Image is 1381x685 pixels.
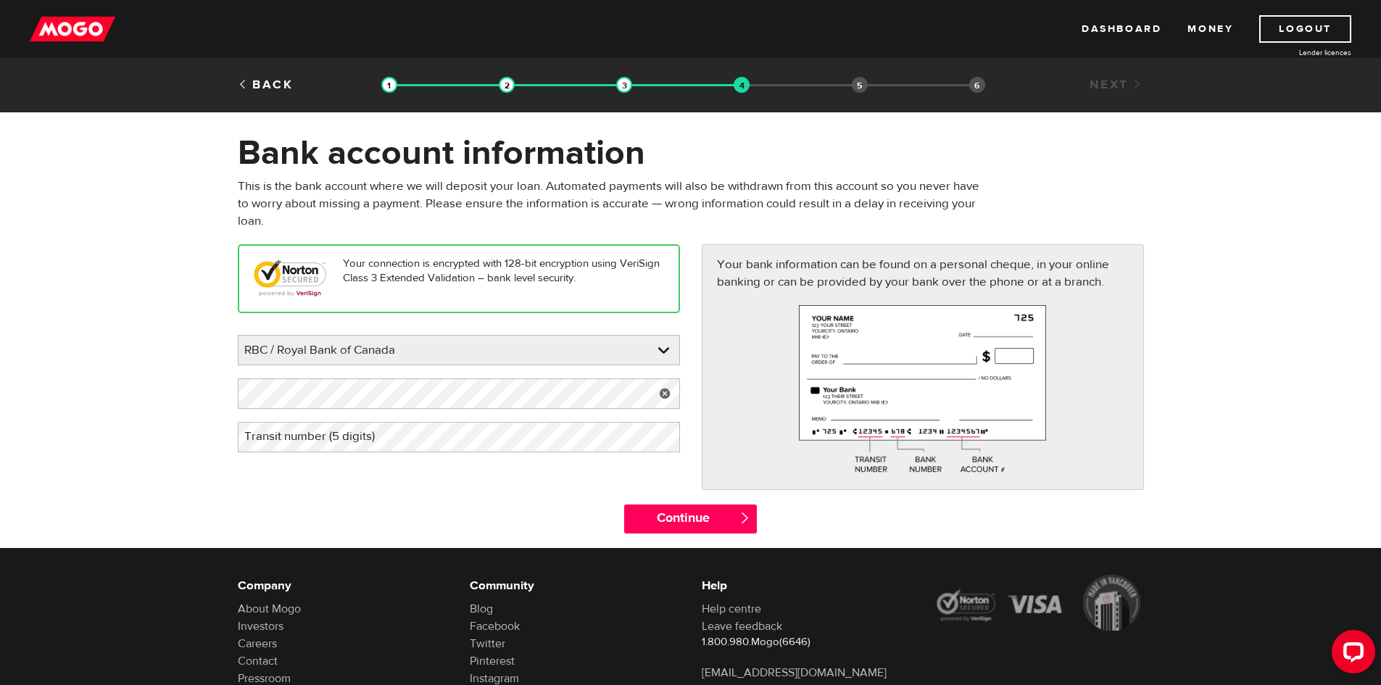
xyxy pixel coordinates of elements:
a: Help centre [702,602,761,616]
h6: Company [238,577,448,594]
a: Facebook [470,619,520,634]
h6: Community [470,577,680,594]
a: Twitter [470,636,505,651]
a: Lender licences [1243,47,1351,58]
img: transparent-188c492fd9eaac0f573672f40bb141c2.gif [381,77,397,93]
img: paycheck-large-7c426558fe069eeec9f9d0ad74ba3ec2.png [799,305,1046,474]
label: Transit number (5 digits) [238,422,405,452]
a: Careers [238,636,277,651]
p: Your connection is encrypted with 128-bit encryption using VeriSign Class 3 Extended Validation –... [254,257,664,286]
a: About Mogo [238,602,301,616]
input: Continue [624,505,757,534]
a: Back [238,77,294,93]
a: [EMAIL_ADDRESS][DOMAIN_NAME] [702,665,887,680]
p: Your bank information can be found on a personal cheque, in your online banking or can be provide... [717,256,1129,291]
h1: Bank account information [238,134,1144,172]
img: transparent-188c492fd9eaac0f573672f40bb141c2.gif [499,77,515,93]
a: Investors [238,619,283,634]
h6: Help [702,577,912,594]
img: transparent-188c492fd9eaac0f573672f40bb141c2.gif [734,77,750,93]
p: This is the bank account where we will deposit your loan. Automated payments will also be withdra... [238,178,990,230]
a: Money [1187,15,1233,43]
a: Contact [238,654,278,668]
a: Next [1090,77,1143,93]
iframe: LiveChat chat widget [1320,624,1381,685]
a: Blog [470,602,493,616]
a: Logout [1259,15,1351,43]
img: transparent-188c492fd9eaac0f573672f40bb141c2.gif [616,77,632,93]
img: mogo_logo-11ee424be714fa7cbb0f0f49df9e16ec.png [30,15,115,43]
img: legal-icons-92a2ffecb4d32d839781d1b4e4802d7b.png [934,575,1144,631]
span:  [739,512,751,524]
a: Leave feedback [702,619,782,634]
p: 1.800.980.Mogo(6646) [702,635,912,649]
a: Dashboard [1082,15,1161,43]
a: Pinterest [470,654,515,668]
